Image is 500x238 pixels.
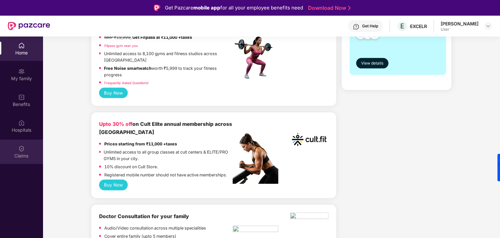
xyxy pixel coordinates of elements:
img: Logo [154,5,160,11]
button: Buy Now [99,180,128,190]
img: Stroke [348,5,351,11]
img: svg+xml;base64,PHN2ZyBpZD0iQ2xhaW0iIHhtbG5zPSJodHRwOi8vd3d3LnczLm9yZy8yMDAwL3N2ZyIgd2lkdGg9IjIwIi... [18,145,25,152]
button: Buy Now [99,88,128,98]
div: [PERSON_NAME] [441,21,478,27]
img: pc2.png [233,133,278,184]
img: svg+xml;base64,PHN2ZyBpZD0iSGVscC0zMngzMiIgeG1sbnM9Imh0dHA6Ly93d3cudzMub3JnLzIwMDAvc3ZnIiB3aWR0aD... [353,23,360,30]
img: pngtree-physiotherapy-physiotherapist-rehab-disability-stretching-png-image_6063262.png [233,226,278,234]
a: Fitpass gym near you [104,44,138,48]
div: Get Pazcare for all your employee benefits need [165,4,303,12]
strong: mobile app [193,5,220,11]
span: E [401,22,404,30]
p: Unlimited access to 8,100 gyms and fitness studios across [GEOGRAPHIC_DATA] [104,51,233,64]
img: svg+xml;base64,PHN2ZyBpZD0iQmVuZWZpdHMiIHhtbG5zPSJodHRwOi8vd3d3LnczLm9yZy8yMDAwL3N2ZyIgd2lkdGg9Ij... [18,94,25,100]
img: physica%20-%20Edited.png [290,213,328,221]
strong: Free Noise smartwatch [104,66,152,71]
div: Get Help [362,23,378,29]
img: New Pazcare Logo [8,22,50,30]
img: fpp.png [233,35,278,81]
img: svg+xml;base64,PHN2ZyB3aWR0aD0iMjAiIGhlaWdodD0iMjAiIHZpZXdCb3g9IjAgMCAyMCAyMCIgZmlsbD0ibm9uZSIgeG... [18,68,25,75]
b: Upto 30% off [99,121,132,127]
del: MRP ₹19,999, [104,35,131,40]
p: Audio/Video consultation across multiple specialities [104,225,206,231]
img: cult.png [290,120,328,158]
span: View details [361,60,383,67]
strong: Prices starting from ₹11,000 +taxes [104,141,177,146]
img: svg+xml;base64,PHN2ZyBpZD0iSG9tZSIgeG1sbnM9Imh0dHA6Ly93d3cudzMub3JnLzIwMDAvc3ZnIiB3aWR0aD0iMjAiIG... [18,42,25,49]
p: Registered mobile number should not have active memberships. [104,172,227,178]
a: Download Now [308,5,349,11]
strong: Get Fitpass at ₹11,000 +taxes [132,35,192,40]
div: EXCELR [410,23,427,29]
a: Frequently Asked Questions! [104,81,149,85]
p: 10% discount on Cult Store. [104,164,158,170]
p: worth ₹5,999 to track your fitness progress [104,65,233,78]
b: on Cult Elite annual membership across [GEOGRAPHIC_DATA] [99,121,232,135]
p: Unlimited access to all group classes at cult centers & ELITE/PRO GYMS in your city. [104,149,233,162]
img: svg+xml;base64,PHN2ZyBpZD0iSG9zcGl0YWxzIiB4bWxucz0iaHR0cDovL3d3dy53My5vcmcvMjAwMC9zdmciIHdpZHRoPS... [18,120,25,126]
button: View details [356,58,389,68]
img: svg+xml;base64,PHN2ZyBpZD0iRHJvcGRvd24tMzJ4MzIiIHhtbG5zPSJodHRwOi8vd3d3LnczLm9yZy8yMDAwL3N2ZyIgd2... [486,23,491,29]
b: Doctor Consultation for your family [99,213,189,219]
div: User [441,27,478,32]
